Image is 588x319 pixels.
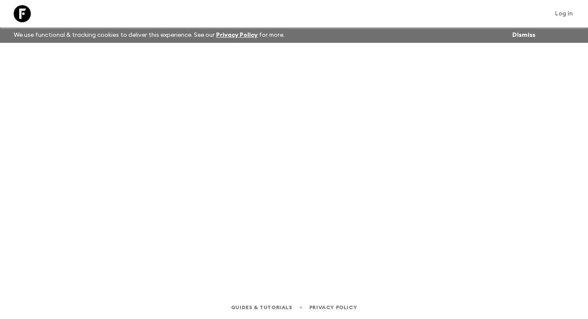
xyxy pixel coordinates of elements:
a: Guides & Tutorials [231,303,292,312]
a: Privacy Policy [216,32,258,38]
a: Log in [550,8,578,20]
button: Dismiss [510,29,538,41]
a: Privacy Policy [309,303,357,312]
p: We use functional & tracking cookies to deliver this experience. See our for more. [10,27,288,43]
